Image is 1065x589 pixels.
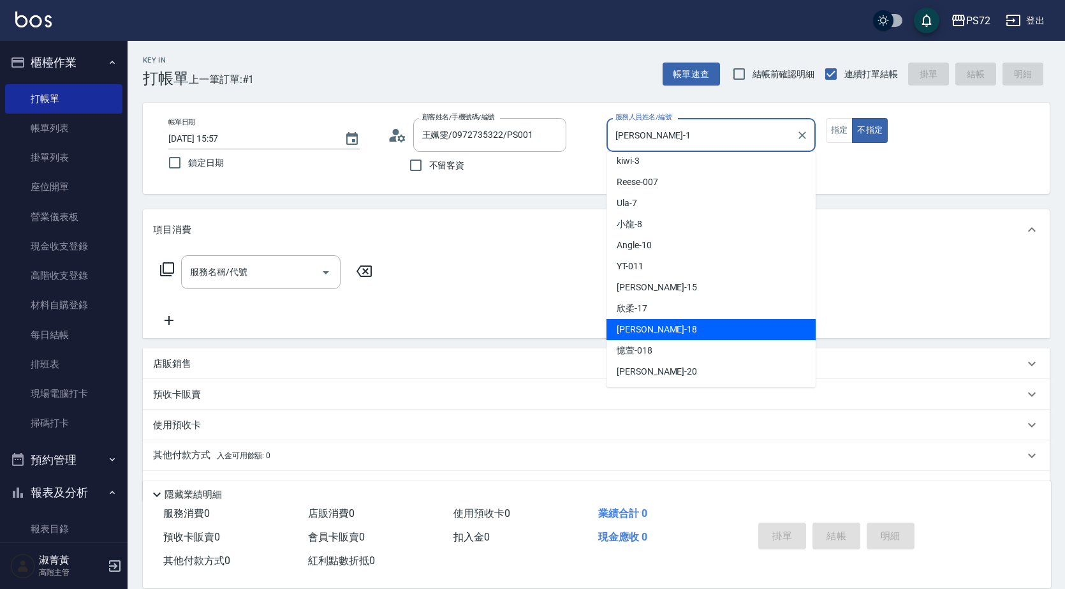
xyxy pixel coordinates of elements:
span: 欣柔 -17 [617,302,647,315]
div: 店販銷售 [143,348,1050,379]
a: 座位開單 [5,172,122,202]
span: Reese -007 [617,175,658,189]
span: [PERSON_NAME] -20 [617,365,697,378]
button: 預約管理 [5,444,122,477]
span: 上一筆訂單:#1 [189,71,254,87]
span: 連續打單結帳 [844,68,898,81]
a: 營業儀表板 [5,202,122,232]
div: 其他付款方式入金可用餘額: 0 [143,440,1050,471]
button: 帳單速查 [663,63,720,86]
span: 紅利點數折抵 0 [308,555,375,567]
span: 不留客資 [429,159,465,172]
button: Choose date, selected date is 2025-08-22 [337,124,367,154]
a: 報表目錄 [5,514,122,544]
span: 扣入金 0 [453,531,490,543]
span: 預收卡販賣 0 [163,531,220,543]
p: 預收卡販賣 [153,388,201,401]
div: 預收卡販賣 [143,379,1050,410]
p: 項目消費 [153,223,191,237]
span: 結帳前確認明細 [753,68,815,81]
p: 使用預收卡 [153,419,201,432]
button: save [914,8,939,33]
p: 高階主管 [39,567,104,578]
span: 使用預收卡 0 [453,507,510,519]
img: Logo [15,11,52,27]
span: 會員卡販賣 0 [308,531,365,543]
button: 指定 [826,118,853,143]
span: 憶萱 -018 [617,344,652,357]
span: [PERSON_NAME] -15 [617,281,697,294]
a: 打帳單 [5,84,122,114]
h2: Key In [143,56,189,64]
button: 不指定 [852,118,888,143]
label: 顧客姓名/手機號碼/編號 [422,112,495,122]
a: 現場電腦打卡 [5,379,122,408]
p: 隱藏業績明細 [165,488,222,502]
a: 掃碼打卡 [5,408,122,438]
span: 入金可用餘額: 0 [217,451,271,460]
a: 現金收支登錄 [5,232,122,261]
span: kiwi -3 [617,154,640,168]
div: 使用預收卡 [143,410,1050,440]
label: 帳單日期 [168,117,195,127]
button: 櫃檯作業 [5,46,122,79]
span: Angle -10 [617,239,652,252]
p: 其他付款方式 [153,449,270,463]
button: 登出 [1001,9,1050,33]
span: [PERSON_NAME] -18 [617,323,697,336]
span: 店販消費 0 [308,507,355,519]
img: Person [10,553,36,579]
a: 高階收支登錄 [5,261,122,290]
span: 小龍 -8 [617,218,642,231]
input: YYYY/MM/DD hh:mm [168,128,332,149]
a: 帳單列表 [5,114,122,143]
span: 鎖定日期 [188,156,224,170]
button: 報表及分析 [5,476,122,509]
span: 業績合計 0 [598,507,647,519]
span: Ula -7 [617,197,637,210]
span: 現金應收 0 [598,531,647,543]
a: 排班表 [5,350,122,379]
button: PS72 [946,8,995,34]
p: 備註及來源 [153,480,201,493]
div: 項目消費 [143,209,1050,250]
span: 服務消費 0 [163,507,210,519]
a: 材料自購登錄 [5,290,122,320]
a: 每日結帳 [5,320,122,350]
div: PS72 [966,13,990,29]
div: 備註及來源 [143,471,1050,502]
span: 其他付款方式 0 [163,555,230,567]
button: Open [316,262,336,283]
h3: 打帳單 [143,70,189,87]
label: 服務人員姓名/編號 [615,112,672,122]
span: YT -011 [617,260,643,273]
p: 店販銷售 [153,357,191,371]
a: 掛單列表 [5,143,122,172]
h5: 淑菁黃 [39,554,104,567]
button: Clear [793,126,811,144]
